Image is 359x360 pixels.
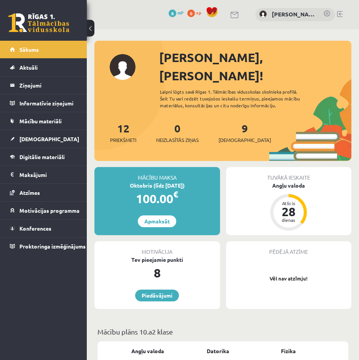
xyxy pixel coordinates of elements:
[177,10,183,16] span: mP
[277,205,300,218] div: 28
[156,136,199,144] span: Neizlasītās ziņas
[226,241,352,256] div: Pēdējā atzīme
[277,201,300,205] div: Atlicis
[19,153,65,160] span: Digitālie materiāli
[10,237,77,255] a: Proktoringa izmēģinājums
[110,136,136,144] span: Priekšmeti
[10,112,77,130] a: Mācību materiāli
[19,64,38,71] span: Aktuāli
[94,190,220,208] div: 100.00
[10,148,77,166] a: Digitālie materiāli
[19,243,86,250] span: Proktoringa izmēģinājums
[10,59,77,76] a: Aktuāli
[173,189,178,200] span: €
[19,135,79,142] span: [DEMOGRAPHIC_DATA]
[160,88,314,109] div: Laipni lūgts savā Rīgas 1. Tālmācības vidusskolas skolnieka profilā. Šeit Tu vari redzēt tuvojošo...
[94,182,220,190] div: Oktobris (līdz [DATE])
[259,10,267,18] img: Lukass Mihailovs
[110,121,136,144] a: 12Priekšmeti
[10,184,77,201] a: Atzīmes
[169,10,176,17] span: 8
[19,189,40,196] span: Atzīmes
[187,10,205,16] a: 0 xp
[19,166,77,183] legend: Maksājumi
[19,225,51,232] span: Konferences
[138,215,176,227] a: Apmaksāt
[10,94,77,112] a: Informatīvie ziņojumi
[159,48,351,85] div: [PERSON_NAME], [PERSON_NAME]!
[207,347,229,355] a: Datorika
[10,76,77,94] a: Ziņojumi
[277,218,300,222] div: dienas
[94,241,220,256] div: Motivācija
[219,136,271,144] span: [DEMOGRAPHIC_DATA]
[19,118,62,124] span: Mācību materiāli
[19,76,77,94] legend: Ziņojumi
[19,46,39,53] span: Sākums
[135,290,179,301] a: Piedāvājumi
[10,166,77,183] a: Maksājumi
[196,10,201,16] span: xp
[19,207,80,214] span: Motivācijas programma
[10,202,77,219] a: Motivācijas programma
[10,220,77,237] a: Konferences
[230,275,348,282] p: Vēl nav atzīmju!
[187,10,195,17] span: 0
[19,94,77,112] legend: Informatīvie ziņojumi
[94,256,220,264] div: Tev pieejamie punkti
[10,41,77,58] a: Sākums
[156,121,199,144] a: 0Neizlasītās ziņas
[281,347,296,355] a: Fizika
[169,10,183,16] a: 8 mP
[131,347,164,355] a: Angļu valoda
[272,10,316,19] a: [PERSON_NAME]
[10,130,77,148] a: [DEMOGRAPHIC_DATA]
[219,121,271,144] a: 9[DEMOGRAPHIC_DATA]
[8,13,69,32] a: Rīgas 1. Tālmācības vidusskola
[94,167,220,182] div: Mācību maksa
[226,182,352,190] div: Angļu valoda
[97,327,348,337] p: Mācību plāns 10.a2 klase
[94,264,220,282] div: 8
[226,167,352,182] div: Tuvākā ieskaite
[226,182,352,232] a: Angļu valoda Atlicis 28 dienas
